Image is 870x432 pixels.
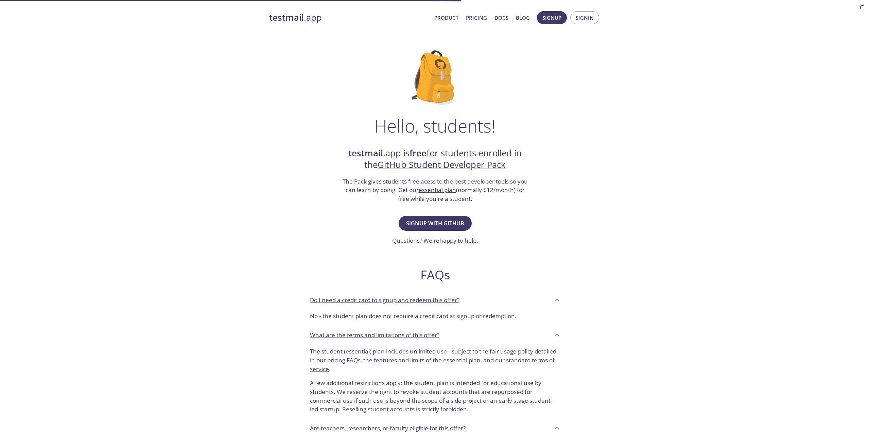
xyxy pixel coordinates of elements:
[570,11,599,24] button: Signin
[304,291,565,309] div: Do I need a credit card to signup and redeem this offer?
[375,116,495,136] h1: Hello, students!
[410,147,427,159] strong: free
[399,216,472,231] button: Signup with GitHub
[310,296,459,305] p: Do I need a credit card to signup and redeem this offer?
[412,50,459,105] img: github-student-backpack.png
[304,326,565,344] div: What are the terms and limitations of this offer?
[392,236,478,245] h3: Questions? We're .
[327,356,361,364] a: pricing FAQs
[342,148,528,171] h2: .app is for students enrolled in the
[269,12,304,23] strong: testmail
[378,159,506,171] a: GitHub Student Developer Pack
[304,309,565,326] div: Do I need a credit card to signup and redeem this offer?
[494,13,508,22] a: Docs
[310,347,560,373] p: The student (essential) plan includes unlimited use - subject to the fair usage policy detailed i...
[419,186,456,194] a: essential plan
[342,177,528,203] h3: The Pack gives students free acess to the best developer tools so you can learn by doing. Get our...
[304,267,565,282] h2: FAQs
[439,237,476,244] a: happy to help
[269,12,429,23] a: testmail.app
[576,13,594,22] span: Signin
[310,312,560,321] p: No - the student plan does not require a credit card at signup or redemption.
[466,13,487,22] a: Pricing
[310,373,560,414] p: A few additional restrictions apply: the student plan is intended for educational use by students...
[537,11,567,24] button: Signup
[304,344,565,419] div: What are the terms and limitations of this offer?
[516,13,530,22] a: Blog
[434,13,458,22] a: Product
[406,219,464,228] span: Signup with GitHub
[310,356,555,373] a: terms of service
[348,147,383,159] strong: testmail
[542,13,561,22] span: Signup
[310,331,439,340] p: What are the terms and limitations of this offer?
